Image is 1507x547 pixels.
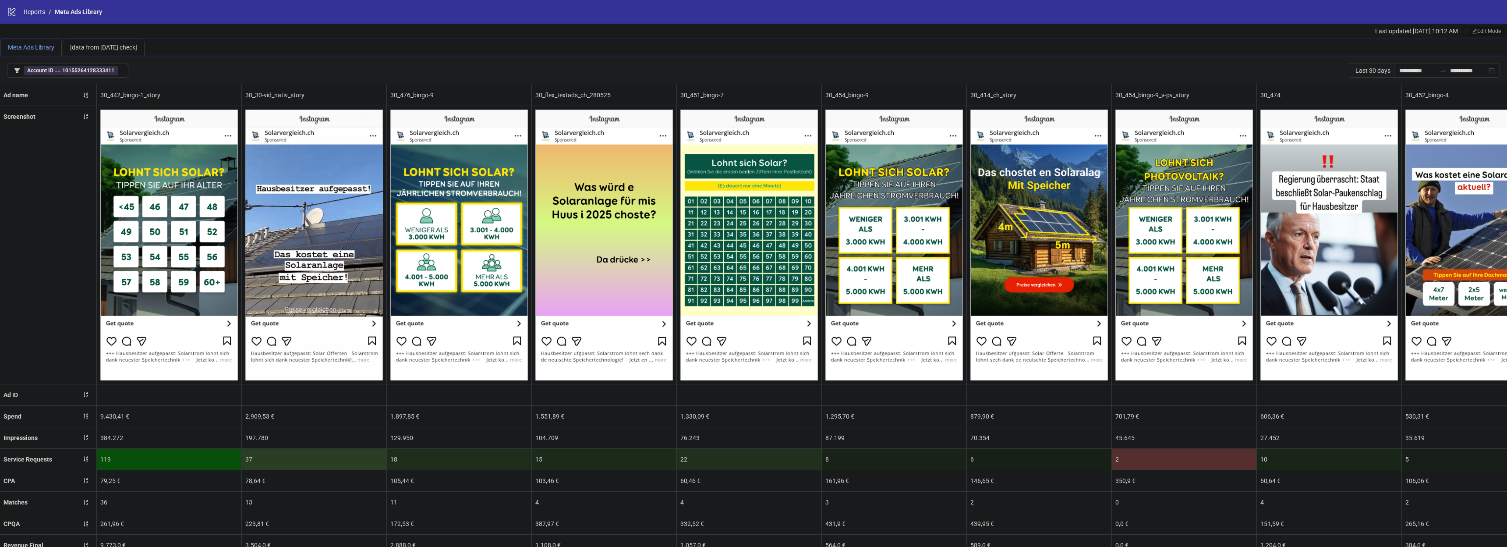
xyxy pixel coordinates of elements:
[822,513,966,534] div: 431,9 €
[4,499,28,506] b: Matches
[822,427,966,448] div: 87.199
[55,8,102,15] span: Meta Ads Library
[242,513,386,534] div: 223,81 €
[4,520,20,527] b: CPQA
[242,85,386,106] div: 30_30-vid_nativ_story
[83,434,89,440] span: sort-ascending
[97,470,241,491] div: 79,25 €
[4,413,21,420] b: Spend
[4,456,52,463] b: Service Requests
[97,427,241,448] div: 384.272
[83,92,89,98] span: sort-ascending
[1112,449,1256,470] div: 2
[535,110,673,380] img: Screenshot 120226055332970238
[532,406,676,427] div: 1.551,89 €
[242,406,386,427] div: 2.909,53 €
[1257,85,1401,106] div: 30_474
[4,477,15,484] b: CPA
[532,513,676,534] div: 387,97 €
[27,67,53,74] b: Account ID
[1112,427,1256,448] div: 45.645
[1257,449,1401,470] div: 10
[4,434,38,441] b: Impressions
[1440,67,1447,74] span: to
[22,7,47,17] a: Reports
[4,92,28,99] b: Ad name
[387,449,531,470] div: 18
[4,391,18,398] b: Ad ID
[83,391,89,398] span: sort-ascending
[1257,427,1401,448] div: 27.452
[677,470,821,491] div: 60,46 €
[387,470,531,491] div: 105,44 €
[825,110,963,380] img: Screenshot 120225941591980238
[1257,470,1401,491] div: 60,64 €
[24,66,118,75] span: ==
[83,114,89,120] span: sort-ascending
[532,449,676,470] div: 15
[1375,28,1458,35] span: Last updated [DATE] 10:12 AM
[967,449,1111,470] div: 6
[97,492,241,513] div: 36
[532,470,676,491] div: 103,46 €
[4,113,35,120] b: Screenshot
[967,406,1111,427] div: 879,90 €
[1112,406,1256,427] div: 701,79 €
[97,406,241,427] div: 9.430,41 €
[242,492,386,513] div: 13
[680,110,818,380] img: Screenshot 120225941635090238
[387,427,531,448] div: 129.950
[83,413,89,419] span: sort-descending
[1257,513,1401,534] div: 151,59 €
[822,470,966,491] div: 161,96 €
[1112,492,1256,513] div: 0
[390,110,528,380] img: Screenshot 120228336126600238
[822,449,966,470] div: 8
[677,492,821,513] div: 4
[1257,406,1401,427] div: 606,36 €
[242,470,386,491] div: 78,64 €
[242,427,386,448] div: 197.780
[677,513,821,534] div: 332,52 €
[967,85,1111,106] div: 30_414_ch_story
[677,449,821,470] div: 22
[1115,110,1253,380] img: Screenshot 120232647959880238
[97,513,241,534] div: 261,96 €
[967,492,1111,513] div: 2
[242,449,386,470] div: 37
[532,427,676,448] div: 104.709
[822,492,966,513] div: 3
[387,85,531,106] div: 30_476_bingo-9
[677,85,821,106] div: 30_451_bingo-7
[677,406,821,427] div: 1.330,09 €
[62,67,114,74] b: 10155264128333411
[83,477,89,483] span: sort-ascending
[83,456,89,462] span: sort-ascending
[967,470,1111,491] div: 146,65 €
[967,427,1111,448] div: 70.354
[970,110,1108,380] img: Screenshot 120225940570970238
[1112,85,1256,106] div: 30_454_bingo-9_v-pv_story
[97,449,241,470] div: 119
[1350,64,1394,78] div: Last 30 days
[822,85,966,106] div: 30_454_bingo-9
[245,110,383,380] img: Screenshot 120225940571290238
[83,521,89,527] span: sort-ascending
[387,406,531,427] div: 1.897,85 €
[967,513,1111,534] div: 439,95 €
[1440,67,1447,74] span: swap-right
[100,110,238,380] img: Screenshot 120225940570960238
[822,406,966,427] div: 1.295,70 €
[97,85,241,106] div: 30_442_bingo-1_story
[14,67,20,74] span: filter
[70,44,137,51] span: [data from [DATE] check]
[1260,110,1398,380] img: Screenshot 120228336579670238
[49,7,51,17] li: /
[83,499,89,505] span: sort-ascending
[532,492,676,513] div: 4
[387,513,531,534] div: 172,53 €
[677,427,821,448] div: 76.243
[1112,513,1256,534] div: 0,0 €
[387,492,531,513] div: 11
[1112,470,1256,491] div: 350,9 €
